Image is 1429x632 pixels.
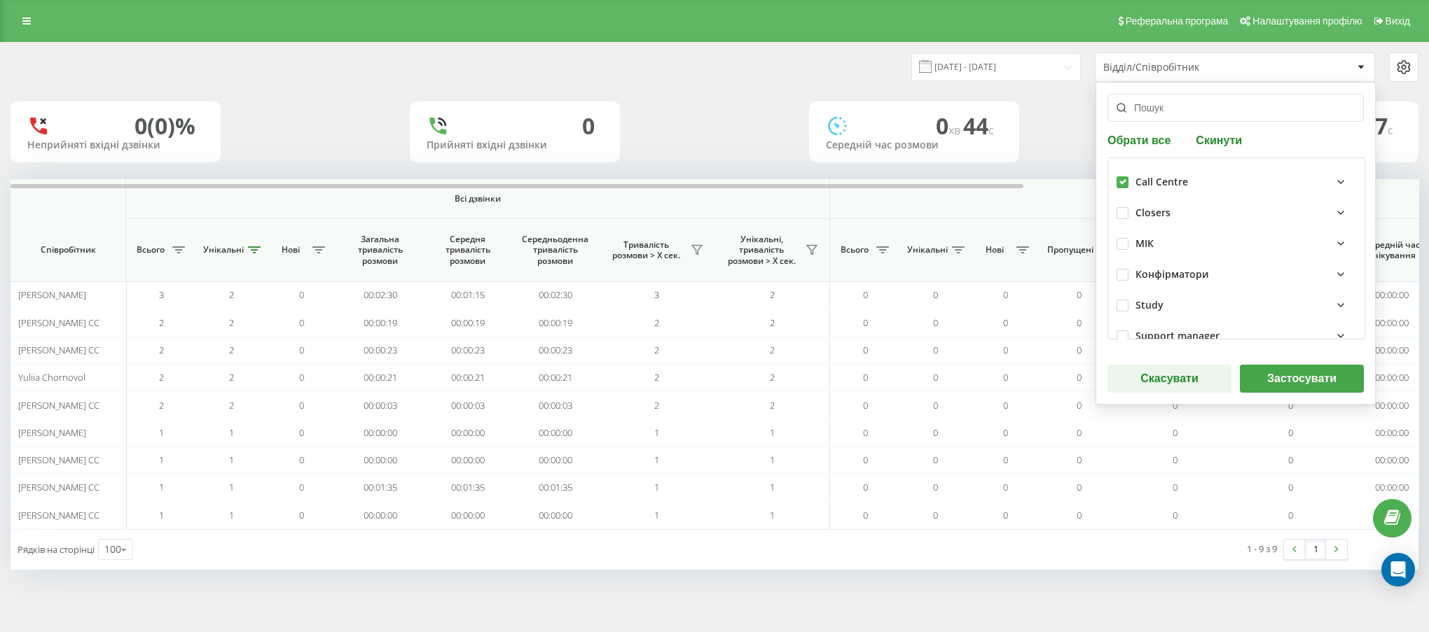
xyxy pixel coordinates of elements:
[1388,122,1393,138] span: c
[511,337,599,364] td: 00:00:23
[424,337,511,364] td: 00:00:23
[427,139,603,151] div: Прийняті вхідні дзвінки
[770,454,775,466] span: 1
[159,371,164,384] span: 2
[347,234,413,267] span: Загальна тривалість розмови
[159,454,164,466] span: 1
[336,474,424,501] td: 00:01:35
[933,399,938,412] span: 0
[1386,15,1410,27] span: Вихід
[229,509,234,521] span: 1
[1173,399,1178,412] span: 0
[159,509,164,521] span: 1
[159,344,164,356] span: 2
[933,344,938,356] span: 0
[863,371,868,384] span: 0
[1192,133,1246,146] button: Скинути
[1240,365,1364,393] button: Застосувати
[837,244,872,255] span: Всього
[336,337,424,364] td: 00:00:23
[770,371,775,384] span: 2
[1003,316,1008,329] span: 0
[933,288,938,301] span: 0
[988,122,994,138] span: c
[770,316,775,329] span: 2
[159,399,164,412] span: 2
[511,281,599,309] td: 00:02:30
[299,288,304,301] span: 0
[863,509,868,521] span: 0
[933,426,938,439] span: 0
[770,509,775,521] span: 1
[863,399,868,412] span: 0
[936,111,963,141] span: 0
[18,509,99,521] span: [PERSON_NAME] CC
[18,316,99,329] span: [PERSON_NAME] CC
[424,447,511,474] td: 00:00:00
[299,399,304,412] span: 0
[134,113,195,139] div: 0 (0)%
[336,391,424,419] td: 00:00:03
[336,419,424,447] td: 00:00:00
[336,447,424,474] td: 00:00:00
[159,481,164,493] span: 1
[424,281,511,309] td: 00:01:15
[863,288,868,301] span: 0
[336,309,424,336] td: 00:00:19
[18,543,95,556] span: Рядків на сторінці
[1173,481,1178,493] span: 0
[1381,553,1415,587] div: Open Intercom Messenger
[1126,15,1229,27] span: Реферальна програма
[511,364,599,391] td: 00:00:21
[229,344,234,356] span: 2
[273,244,308,255] span: Нові
[1077,288,1082,301] span: 0
[299,344,304,356] span: 0
[1362,111,1393,141] span: 17
[654,344,659,356] span: 2
[159,426,164,439] span: 1
[933,454,938,466] span: 0
[863,316,868,329] span: 0
[1077,426,1082,439] span: 0
[229,399,234,412] span: 2
[654,288,659,301] span: 3
[424,474,511,501] td: 00:01:35
[22,244,113,255] span: Співробітник
[18,371,85,384] span: Yuliia Chornovol
[933,509,938,521] span: 0
[1173,509,1178,521] span: 0
[770,288,775,301] span: 2
[933,316,938,329] span: 0
[203,244,244,255] span: Унікальні
[18,481,99,493] span: [PERSON_NAME] CC
[299,371,304,384] span: 0
[511,391,599,419] td: 00:00:03
[336,281,424,309] td: 00:02:30
[1288,426,1293,439] span: 0
[1359,239,1425,261] span: Середній час очікування
[133,244,168,255] span: Всього
[424,364,511,391] td: 00:00:21
[948,122,963,138] span: хв
[963,111,994,141] span: 44
[1077,316,1082,329] span: 0
[1247,542,1277,556] div: 1 - 9 з 9
[1288,509,1293,521] span: 0
[1288,481,1293,493] span: 0
[1252,15,1362,27] span: Налаштування профілю
[299,509,304,521] span: 0
[511,474,599,501] td: 00:01:35
[863,454,868,466] span: 0
[863,426,868,439] span: 0
[1288,399,1293,412] span: 0
[1077,344,1082,356] span: 0
[933,371,938,384] span: 0
[1003,426,1008,439] span: 0
[654,316,659,329] span: 2
[424,309,511,336] td: 00:00:19
[863,344,868,356] span: 0
[1107,365,1231,393] button: Скасувати
[229,481,234,493] span: 1
[1003,509,1008,521] span: 0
